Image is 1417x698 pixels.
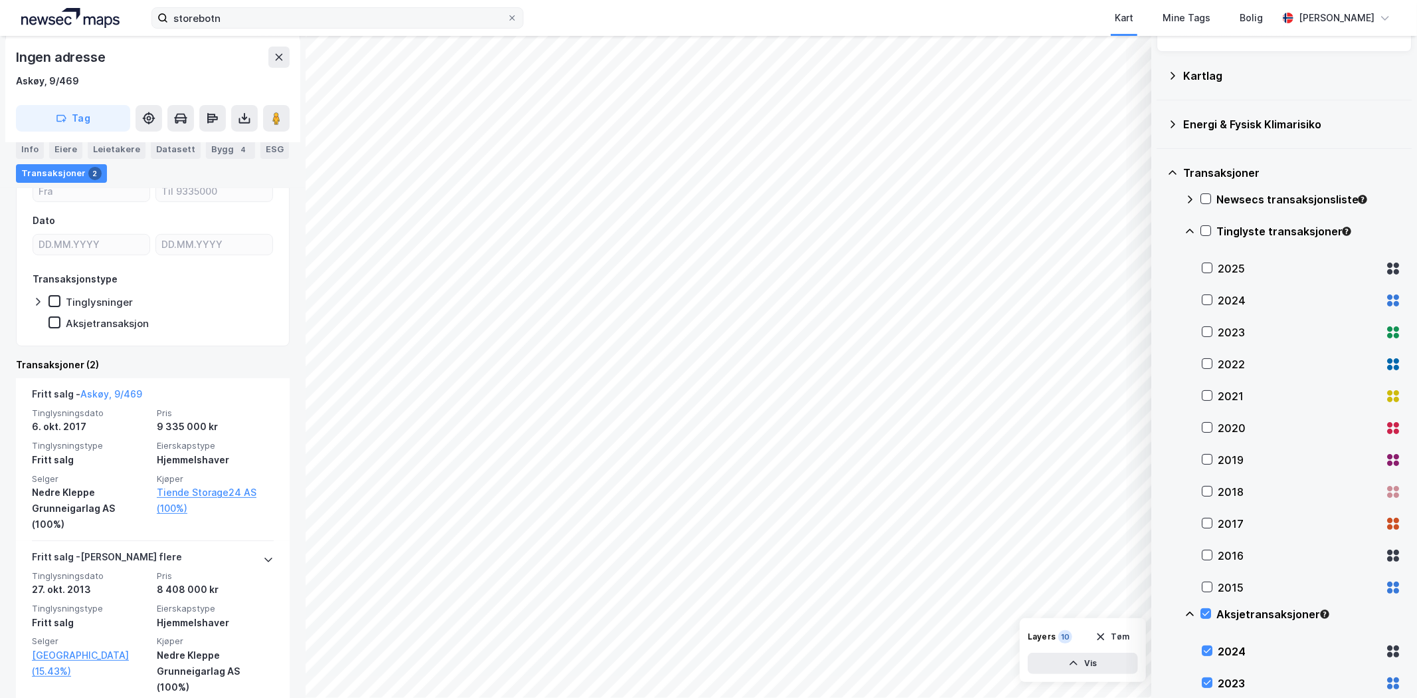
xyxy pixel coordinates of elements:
span: Tinglysningsdato [32,570,149,582]
div: Tooltip anchor [1341,225,1353,237]
span: Selger [32,636,149,647]
span: Kjøper [157,473,274,485]
div: Leietakere [88,140,145,159]
div: 2022 [1218,356,1380,372]
div: Bolig [1240,10,1263,26]
div: Nedre Kleppe Grunneigarlag AS (100%) [32,485,149,532]
div: Layers [1028,632,1056,642]
div: Fritt salg [32,615,149,631]
div: 27. okt. 2013 [32,582,149,598]
div: [PERSON_NAME] [1299,10,1374,26]
div: 2020 [1218,420,1380,436]
div: 2024 [1218,292,1380,308]
div: Bygg [206,140,255,159]
div: Fritt salg - [32,386,142,407]
div: Transaksjoner [1183,165,1401,181]
div: 2 [88,167,102,180]
div: 10 [1058,630,1072,643]
div: Nedre Kleppe Grunneigarlag AS (100%) [157,647,274,695]
div: 9 335 000 kr [157,419,274,435]
div: 4 [236,143,250,156]
div: Newsecs transaksjonsliste [1216,191,1401,207]
span: Eierskapstype [157,603,274,614]
div: Energi & Fysisk Klimarisiko [1183,116,1401,132]
div: Tinglysninger [66,296,133,308]
div: 2023 [1218,324,1380,340]
div: 2021 [1218,388,1380,404]
button: Tøm [1087,626,1138,647]
div: Aksjetransaksjon [66,317,149,330]
input: DD.MM.YYYY [156,235,272,255]
div: 2024 [1218,643,1380,659]
div: Kontrollprogram for chat [1351,634,1417,698]
div: Transaksjoner [16,164,107,183]
iframe: Chat Widget [1351,634,1417,698]
div: 2015 [1218,580,1380,596]
div: Transaksjonstype [33,271,118,287]
div: Tooltip anchor [1357,193,1369,205]
div: Tooltip anchor [1319,608,1331,620]
div: 2017 [1218,516,1380,532]
button: Tag [16,105,130,132]
div: 6. okt. 2017 [32,419,149,435]
div: 2019 [1218,452,1380,468]
span: Tinglysningstype [32,440,149,451]
a: Tiende Storage24 AS (100%) [157,485,274,517]
div: Hjemmelshaver [157,452,274,468]
span: Selger [32,473,149,485]
div: Info [16,140,44,159]
div: Tinglyste transaksjoner [1216,223,1401,239]
div: Fritt salg [32,452,149,468]
div: Transaksjoner (2) [16,357,290,373]
input: Søk på adresse, matrikkel, gårdeiere, leietakere eller personer [168,8,507,28]
div: Dato [33,213,55,229]
a: Askøy, 9/469 [80,388,142,400]
a: [GEOGRAPHIC_DATA] (15.43%) [32,647,149,679]
div: ESG [260,140,289,159]
div: Aksjetransaksjoner [1216,606,1401,622]
input: Til 9335000 [156,181,272,201]
div: Eiere [49,140,82,159]
span: Pris [157,407,274,419]
div: Askøy, 9/469 [16,73,79,89]
div: 2023 [1218,675,1380,691]
div: 2025 [1218,261,1380,277]
input: DD.MM.YYYY [33,235,149,255]
div: Kart [1115,10,1133,26]
span: Pris [157,570,274,582]
div: Hjemmelshaver [157,615,274,631]
img: logo.a4113a55bc3d86da70a041830d287a7e.svg [21,8,120,28]
div: Fritt salg - [PERSON_NAME] flere [32,549,182,570]
div: Kartlag [1183,68,1401,84]
div: 2018 [1218,484,1380,500]
input: Fra [33,181,149,201]
span: Tinglysningstype [32,603,149,614]
div: 8 408 000 kr [157,582,274,598]
span: Tinglysningsdato [32,407,149,419]
div: 2016 [1218,548,1380,564]
div: Datasett [151,140,201,159]
div: Ingen adresse [16,47,108,68]
div: Mine Tags [1163,10,1210,26]
button: Vis [1028,653,1138,674]
span: Eierskapstype [157,440,274,451]
span: Kjøper [157,636,274,647]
